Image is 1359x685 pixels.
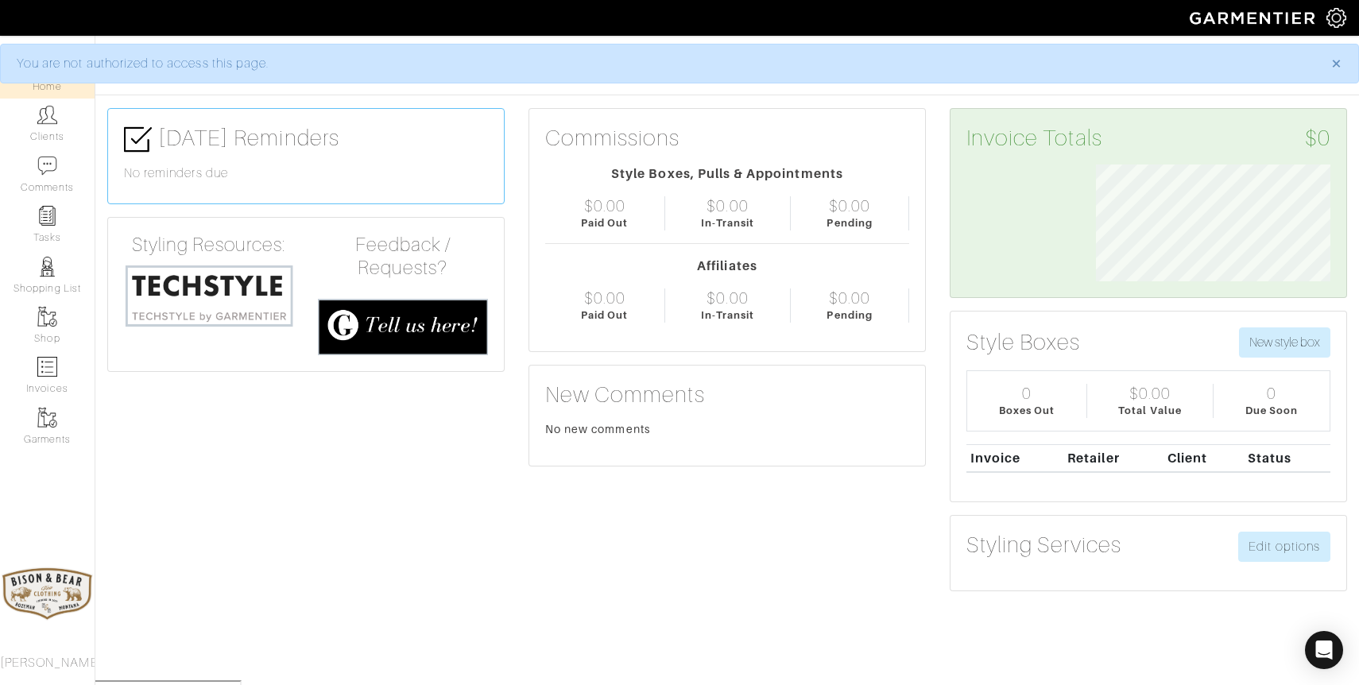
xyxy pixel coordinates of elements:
div: $0.00 [829,196,870,215]
div: Total Value [1118,403,1182,418]
h3: Styling Services [966,532,1121,559]
div: Affiliates [545,257,909,276]
img: garments-icon-b7da505a4dc4fd61783c78ac3ca0ef83fa9d6f193b1c9dc38574b1d14d53ca28.png [37,307,57,327]
div: 0 [1022,384,1032,403]
img: comment-icon-a0a6a9ef722e966f86d9cbdc48e553b5cf19dbc54f86b18d962a5391bc8f6eb6.png [37,156,57,176]
img: techstyle-93310999766a10050dc78ceb7f971a75838126fd19372ce40ba20cdf6a89b94b.png [124,263,294,328]
div: No new comments [545,421,909,437]
div: You are not authorized to access this page. [17,54,1307,73]
h3: Style Boxes [966,329,1081,356]
h3: [DATE] Reminders [124,125,488,153]
th: Invoice [966,444,1063,472]
img: orders-icon-0abe47150d42831381b5fb84f609e132dff9fe21cb692f30cb5eec754e2cba89.png [37,357,57,377]
div: $0.00 [829,288,870,308]
div: 0 [1267,384,1276,403]
div: $0.00 [584,288,625,308]
a: Edit options [1238,532,1330,562]
div: In-Transit [701,215,755,230]
div: $0.00 [707,196,748,215]
div: Open Intercom Messenger [1305,631,1343,669]
span: $0 [1305,125,1330,152]
th: Client [1163,444,1244,472]
th: Status [1244,444,1330,472]
h3: Commissions [545,125,680,152]
img: clients-icon-6bae9207a08558b7cb47a8932f037763ab4055f8c8b6bfacd5dc20c3e0201464.png [37,105,57,125]
img: garments-icon-b7da505a4dc4fd61783c78ac3ca0ef83fa9d6f193b1c9dc38574b1d14d53ca28.png [37,408,57,428]
h4: Feedback / Requests? [318,234,488,280]
div: Pending [827,215,872,230]
button: New style box [1239,327,1330,358]
div: In-Transit [701,308,755,323]
img: check-box-icon-36a4915ff3ba2bd8f6e4f29bc755bb66becd62c870f447fc0dd1365fcfddab58.png [124,126,152,153]
img: gear-icon-white-bd11855cb880d31180b6d7d6211b90ccbf57a29d726f0c71d8c61bd08dd39cc2.png [1326,8,1346,28]
th: Retailer [1063,444,1163,472]
div: $0.00 [707,288,748,308]
img: stylists-icon-eb353228a002819b7ec25b43dbf5f0378dd9e0616d9560372ff212230b889e62.png [37,257,57,277]
div: Paid Out [581,308,628,323]
img: reminder-icon-8004d30b9f0a5d33ae49ab947aed9ed385cf756f9e5892f1edd6e32f2345188e.png [37,206,57,226]
div: Due Soon [1245,403,1298,418]
h3: Invoice Totals [966,125,1330,152]
div: Boxes Out [999,403,1055,418]
div: Pending [827,308,872,323]
h6: No reminders due [124,166,488,181]
img: garmentier-logo-header-white-b43fb05a5012e4ada735d5af1a66efaba907eab6374d6393d1fbf88cb4ef424d.png [1182,4,1326,32]
div: $0.00 [584,196,625,215]
h4: Styling Resources: [124,234,294,257]
img: feedback_requests-3821251ac2bd56c73c230f3229a5b25d6eb027adea667894f41107c140538ee0.png [318,299,488,356]
div: Paid Out [581,215,628,230]
h3: New Comments [545,381,909,408]
div: $0.00 [1129,384,1171,403]
div: Style Boxes, Pulls & Appointments [545,164,909,184]
span: × [1330,52,1342,74]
